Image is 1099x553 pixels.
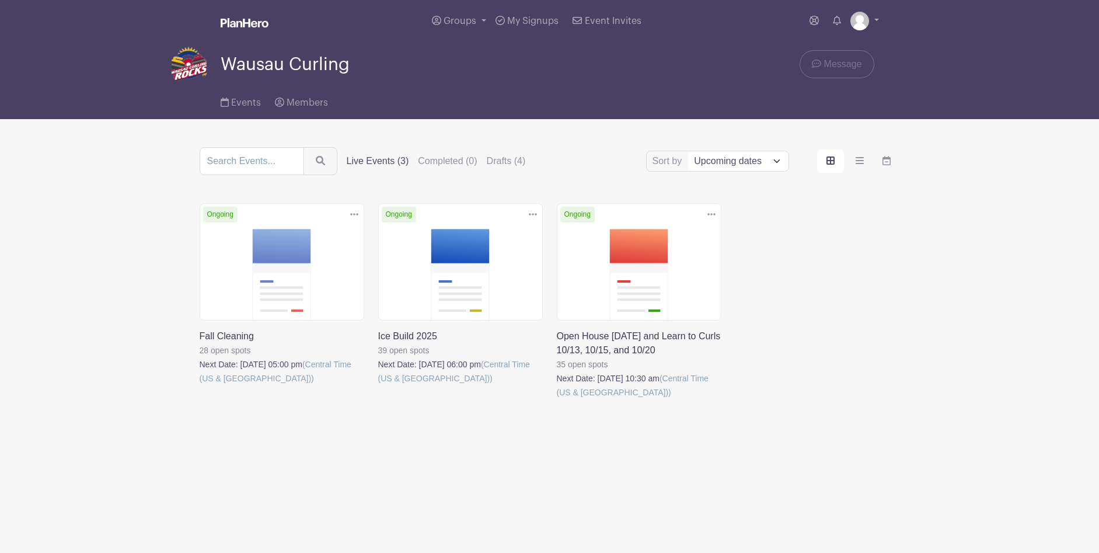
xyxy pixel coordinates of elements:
label: Completed (0) [418,154,477,168]
span: Groups [444,16,476,26]
span: Message [824,57,862,71]
span: Members [287,98,328,107]
label: Sort by [653,154,686,168]
img: logo_white-6c42ec7e38ccf1d336a20a19083b03d10ae64f83f12c07503d8b9e83406b4c7d.svg [221,18,268,27]
a: Events [221,82,261,119]
label: Drafts (4) [487,154,526,168]
label: Live Events (3) [347,154,409,168]
div: order and view [817,149,900,173]
a: Message [800,50,874,78]
span: My Signups [507,16,559,26]
span: Events [231,98,261,107]
a: Members [275,82,328,119]
span: Event Invites [585,16,641,26]
span: Wausau Curling [221,55,350,74]
img: default-ce2991bfa6775e67f084385cd625a349d9dcbb7a52a09fb2fda1e96e2d18dcdb.png [850,12,869,30]
div: filters [347,154,535,168]
img: logo-1.png [172,47,207,82]
input: Search Events... [200,147,304,175]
